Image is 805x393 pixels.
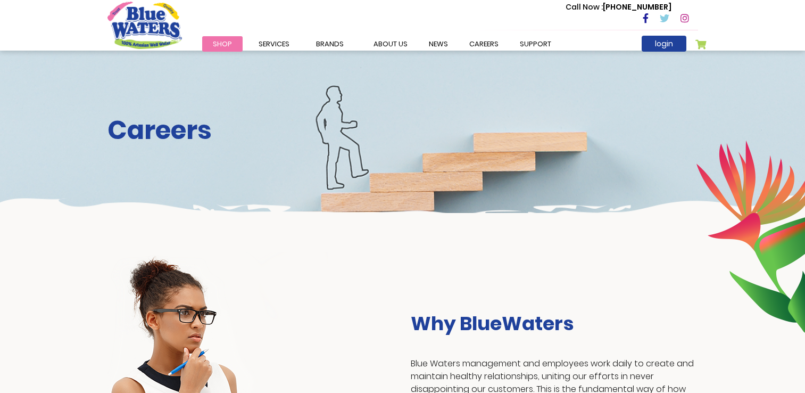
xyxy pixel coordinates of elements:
[107,115,698,146] h2: Careers
[411,312,698,335] h3: Why BlueWaters
[509,36,562,52] a: support
[566,2,671,13] p: [PHONE_NUMBER]
[363,36,418,52] a: about us
[642,36,686,52] a: login
[696,140,805,333] img: career-intro-leaves.png
[213,39,232,49] span: Shop
[459,36,509,52] a: careers
[107,2,182,48] a: store logo
[259,39,289,49] span: Services
[566,2,603,12] span: Call Now :
[418,36,459,52] a: News
[316,39,344,49] span: Brands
